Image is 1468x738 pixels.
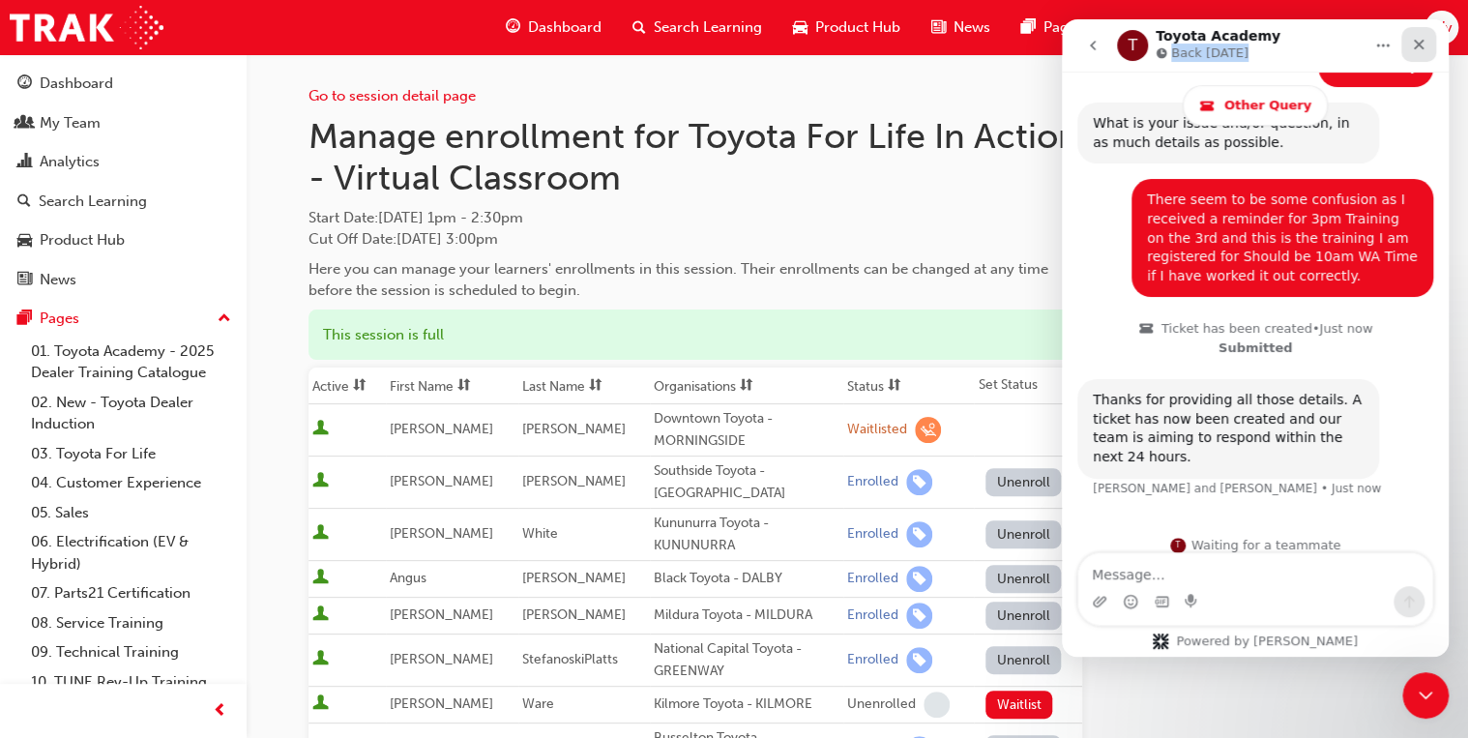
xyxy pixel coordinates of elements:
[1006,8,1099,47] a: pages-iconPages
[23,468,239,498] a: 04. Customer Experience
[308,310,1082,361] div: This session is full
[390,570,426,586] span: Angus
[8,222,239,258] a: Product Hub
[522,651,618,667] span: StefanoskiPlatts
[17,272,32,289] span: news-icon
[40,269,76,291] div: News
[1402,672,1449,719] iframe: Intercom live chat
[847,525,898,544] div: Enrolled
[778,8,916,47] a: car-iconProduct Hub
[654,638,839,682] div: National Capital Toyota - GREENWAY
[985,565,1061,593] button: Unenroll
[312,694,329,714] span: User is active
[847,651,898,669] div: Enrolled
[1424,11,1458,44] button: Wv
[390,695,493,712] span: [PERSON_NAME]
[506,15,520,40] span: guage-icon
[308,368,387,404] th: Toggle SortBy
[654,605,839,627] div: Mildura Toyota - MILDURA
[906,469,932,495] span: learningRecordVerb_ENROLL-icon
[312,472,329,491] span: User is active
[847,421,907,439] div: Waitlisted
[985,468,1061,496] button: Unenroll
[528,16,602,39] span: Dashboard
[815,16,900,39] span: Product Hub
[985,602,1061,630] button: Unenroll
[654,513,839,556] div: Kununurra Toyota - KUNUNURRA
[617,8,778,47] a: search-iconSearch Learning
[10,6,163,49] img: Trak
[985,691,1052,719] button: Waitlist
[1021,15,1036,40] span: pages-icon
[23,667,239,697] a: 10. TUNE Rev-Up Training
[8,62,239,301] button: DashboardMy TeamAnalyticsSearch LearningProduct HubNews
[17,232,32,250] span: car-icon
[985,646,1061,674] button: Unenroll
[915,417,941,443] span: learningRecordVerb_WAITLIST-icon
[931,15,946,40] span: news-icon
[847,695,916,714] div: Unenrolled
[916,8,1006,47] a: news-iconNews
[518,368,650,404] th: Toggle SortBy
[23,498,239,528] a: 05. Sales
[17,154,32,171] span: chart-icon
[386,368,517,404] th: Toggle SortBy
[522,606,626,623] span: [PERSON_NAME]
[23,608,239,638] a: 08. Service Training
[847,606,898,625] div: Enrolled
[906,647,932,673] span: learningRecordVerb_ENROLL-icon
[793,15,807,40] span: car-icon
[390,525,493,542] span: [PERSON_NAME]
[632,15,646,40] span: search-icon
[490,8,617,47] a: guage-iconDashboard
[985,520,1061,548] button: Unenroll
[654,460,839,504] div: Southside Toyota - [GEOGRAPHIC_DATA]
[308,258,1082,302] div: Here you can manage your learners' enrollments in this session. Their enrollments can be changed ...
[522,473,626,489] span: [PERSON_NAME]
[17,75,32,93] span: guage-icon
[312,420,329,439] span: User is active
[390,473,493,489] span: [PERSON_NAME]
[650,368,843,404] th: Toggle SortBy
[906,521,932,547] span: learningRecordVerb_ENROLL-icon
[654,568,839,590] div: Black Toyota - DALBY
[312,650,329,669] span: User is active
[40,308,79,330] div: Pages
[906,603,932,629] span: learningRecordVerb_ENROLL-icon
[847,570,898,588] div: Enrolled
[522,525,558,542] span: White
[1430,16,1452,39] span: Wv
[8,105,239,141] a: My Team
[312,605,329,625] span: User is active
[17,310,32,328] span: pages-icon
[23,388,239,439] a: 02. New - Toyota Dealer Induction
[906,566,932,592] span: learningRecordVerb_ENROLL-icon
[312,569,329,588] span: User is active
[740,378,753,395] span: sorting-icon
[308,87,476,104] a: Go to session detail page
[843,368,974,404] th: Toggle SortBy
[654,694,839,716] div: Kilmore Toyota - KILMORE
[308,115,1082,199] h1: Manage enrollment for Toyota For Life In Action - Virtual Classroom
[40,73,113,95] div: Dashboard
[522,570,626,586] span: [PERSON_NAME]
[23,637,239,667] a: 09. Technical Training
[218,307,231,332] span: up-icon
